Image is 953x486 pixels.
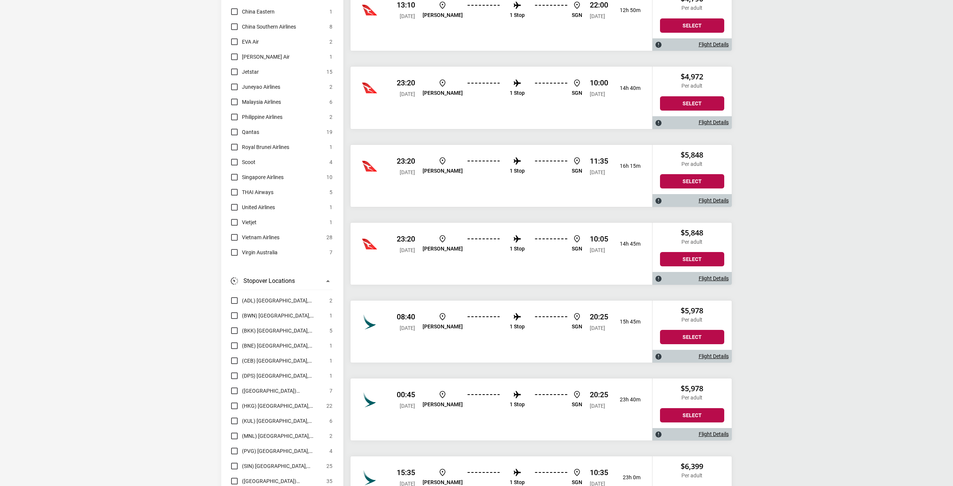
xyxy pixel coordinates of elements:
[329,341,332,350] span: 1
[397,468,415,477] p: 15:35
[242,173,284,182] span: Singapore Airlines
[230,296,326,305] label: Adelaide, Australia
[230,143,289,152] label: Royal Brunei Airlines
[652,194,732,207] div: Flight Details
[230,97,281,106] label: Malaysia Airlines
[230,82,280,91] label: Juneyao Airlines
[329,431,332,440] span: 2
[572,90,582,96] p: SGN
[590,390,608,399] p: 20:25
[230,416,326,425] label: Kuala Lumpur, Malaysia
[242,22,296,31] span: China Southern Airlines
[242,128,259,137] span: Qantas
[590,169,605,175] span: [DATE]
[230,341,326,350] label: Brisbane, Australia
[243,276,295,286] h3: Stopover Locations
[660,72,724,81] h2: $4,972
[660,395,724,401] p: Per adult
[329,112,332,121] span: 2
[572,12,582,18] p: SGN
[397,390,415,399] p: 00:45
[510,246,525,252] p: 1 Stop
[362,3,377,18] img: Qantas
[590,468,608,477] p: 10:35
[242,82,280,91] span: Juneyao Airlines
[350,301,652,363] div: Cathay Pacific 08:40 [DATE] [PERSON_NAME] 1 Stop SGN 20:25 [DATE] 15h 45m
[423,323,463,330] p: [PERSON_NAME]
[329,296,332,305] span: 2
[329,203,332,212] span: 1
[329,7,332,16] span: 1
[230,188,273,197] label: THAI Airways
[242,326,326,335] span: (BKK) [GEOGRAPHIC_DATA], [GEOGRAPHIC_DATA]
[242,112,282,121] span: Philippine Airlines
[614,319,640,325] p: 15h 45m
[397,312,415,321] p: 08:40
[326,477,332,486] span: 35
[242,431,326,440] span: (MNL) [GEOGRAPHIC_DATA], [GEOGRAPHIC_DATA]
[242,401,323,410] span: (HKG) [GEOGRAPHIC_DATA], [GEOGRAPHIC_DATA]
[362,470,377,485] img: Cathay Pacific
[362,80,377,96] img: Qantas
[329,447,332,456] span: 4
[329,188,332,197] span: 5
[572,246,582,252] p: SGN
[242,356,326,365] span: (CEB) [GEOGRAPHIC_DATA], [GEOGRAPHIC_DATA]
[660,18,724,33] button: Select
[614,163,640,169] p: 16h 15m
[242,311,326,320] span: (BWN) [GEOGRAPHIC_DATA], [GEOGRAPHIC_DATA]
[326,67,332,76] span: 15
[230,112,282,121] label: Philippine Airlines
[242,203,275,212] span: United Airlines
[326,173,332,182] span: 10
[230,356,326,365] label: Cebu City, Philippines
[510,401,525,408] p: 1 Stop
[614,474,640,481] p: 23h 0m
[350,145,652,207] div: Qantas 23:20 [DATE] [PERSON_NAME] 1 Stop SGN 11:35 [DATE] 16h 15m
[400,403,415,409] span: [DATE]
[230,52,290,61] label: Hahn Air
[242,218,257,227] span: Vietjet
[400,169,415,175] span: [DATE]
[230,326,326,335] label: Bangkok, Thailand
[660,472,724,479] p: Per adult
[326,401,332,410] span: 22
[329,326,332,335] span: 5
[510,323,525,330] p: 1 Stop
[590,0,608,9] p: 22:00
[423,90,463,96] p: [PERSON_NAME]
[660,83,724,89] p: Per adult
[510,12,525,18] p: 1 Stop
[329,158,332,167] span: 4
[242,143,289,152] span: Royal Brunei Airlines
[699,353,729,360] a: Flight Details
[660,161,724,167] p: Per adult
[242,462,323,471] span: (SIN) [GEOGRAPHIC_DATA], [GEOGRAPHIC_DATA]
[362,159,377,174] img: Qantas
[423,479,463,486] p: [PERSON_NAME]
[242,188,273,197] span: THAI Airways
[423,12,463,18] p: [PERSON_NAME]
[652,116,732,129] div: Flight Details
[362,314,377,330] img: Cathay Pacific
[329,356,332,365] span: 1
[242,447,326,456] span: (PVG) [GEOGRAPHIC_DATA], [GEOGRAPHIC_DATA]
[329,416,332,425] span: 6
[400,325,415,331] span: [DATE]
[242,296,326,305] span: (ADL) [GEOGRAPHIC_DATA], [GEOGRAPHIC_DATA]
[400,247,415,253] span: [DATE]
[230,67,259,76] label: Jetstar
[230,128,259,137] label: Qantas
[230,158,255,167] label: Scoot
[510,90,525,96] p: 1 Stop
[230,462,323,471] label: Singapore, Singapore
[242,371,326,380] span: (DPS) [GEOGRAPHIC_DATA], [GEOGRAPHIC_DATA]
[590,13,605,19] span: [DATE]
[397,234,415,243] p: 23:20
[590,91,605,97] span: [DATE]
[660,408,724,422] button: Select
[660,239,724,245] p: Per adult
[510,479,525,486] p: 1 Stop
[242,158,255,167] span: Scoot
[350,378,652,440] div: Cathay Pacific 00:45 [DATE] [PERSON_NAME] 1 Stop SGN 20:25 [DATE] 23h 40m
